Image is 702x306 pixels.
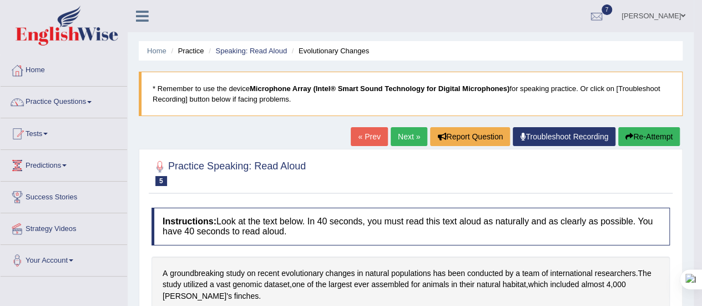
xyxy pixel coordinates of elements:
span: Click to see word definition [581,279,604,290]
span: 5 [155,176,167,186]
span: Click to see word definition [354,279,369,290]
a: Next » [391,127,427,146]
blockquote: * Remember to use the device for speaking practice. Or click on [Troubleshoot Recording] button b... [139,72,683,116]
span: Click to see word definition [329,279,352,290]
span: Click to see word definition [365,268,389,279]
span: Click to see word definition [210,279,214,290]
span: Click to see word definition [505,268,513,279]
a: Your Account [1,245,127,273]
span: Click to see word definition [216,279,231,290]
span: Click to see word definition [433,268,446,279]
button: Re-Attempt [618,127,680,146]
a: Strategy Videos [1,213,127,241]
span: Click to see word definition [264,279,290,290]
span: Click to see word definition [613,279,625,290]
span: 7 [602,4,613,15]
span: Click to see word definition [307,279,314,290]
span: Click to see word definition [638,268,651,279]
a: « Prev [351,127,387,146]
span: Click to see word definition [233,279,262,290]
a: Troubleshoot Recording [513,127,615,146]
h2: Practice Speaking: Read Aloud [151,158,306,186]
a: Home [1,55,127,83]
span: Click to see word definition [550,279,579,290]
span: Click to see word definition [594,268,635,279]
a: Practice Questions [1,87,127,114]
span: Click to see word definition [542,268,548,279]
span: Click to see word definition [503,279,526,290]
li: Practice [168,46,204,56]
span: Click to see word definition [411,279,420,290]
span: Click to see word definition [281,268,324,279]
a: Predictions [1,150,127,178]
span: Click to see word definition [467,268,503,279]
a: Speaking: Read Aloud [215,47,287,55]
span: Click to see word definition [234,290,259,302]
span: Click to see word definition [391,268,431,279]
span: Click to see word definition [528,279,548,290]
span: Click to see word definition [247,268,256,279]
span: Click to see word definition [451,279,457,290]
span: Click to see word definition [550,268,592,279]
span: Click to see word definition [522,268,539,279]
span: Click to see word definition [163,279,181,290]
b: Microphone Array (Intel® Smart Sound Technology for Digital Microphones) [250,84,509,93]
li: Evolutionary Changes [289,46,369,56]
span: Click to see word definition [606,279,610,290]
span: Click to see word definition [163,290,232,302]
a: Success Stories [1,182,127,209]
span: Click to see word definition [477,279,501,290]
span: Click to see word definition [183,279,208,290]
span: Click to see word definition [163,268,168,279]
a: Home [147,47,166,55]
span: Click to see word definition [516,268,520,279]
b: Instructions: [163,217,216,226]
span: Click to see word definition [448,268,465,279]
span: Click to see word definition [459,279,474,290]
span: Click to see word definition [422,279,449,290]
span: Click to see word definition [226,268,244,279]
span: Click to see word definition [170,268,224,279]
span: Click to see word definition [257,268,279,279]
button: Report Question [430,127,510,146]
span: Click to see word definition [316,279,326,290]
a: Tests [1,118,127,146]
span: Click to see word definition [325,268,355,279]
span: Click to see word definition [292,279,305,290]
h4: Look at the text below. In 40 seconds, you must read this text aloud as naturally and as clearly ... [151,208,670,245]
span: Click to see word definition [357,268,363,279]
span: Click to see word definition [371,279,409,290]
